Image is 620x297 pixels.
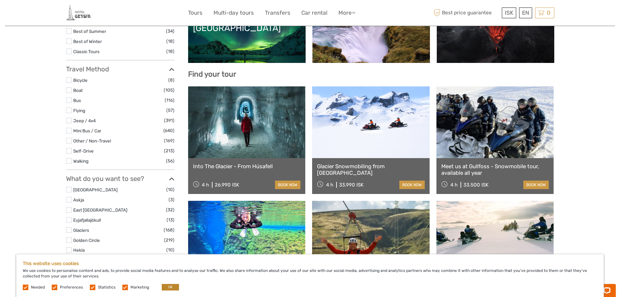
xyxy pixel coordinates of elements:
[16,254,604,297] div: We use cookies to personalise content and ads, to provide social media features and to analyse ou...
[73,197,84,202] a: Askja
[193,12,301,58] a: Northern Lights in [GEOGRAPHIC_DATA]
[215,182,239,188] div: 26.990 ISK
[301,8,327,18] a: Car rental
[73,207,127,213] a: East [GEOGRAPHIC_DATA]
[73,29,106,34] a: Best of Summer
[165,97,174,104] span: (116)
[519,7,532,18] div: EN
[166,107,174,114] span: (57)
[75,10,83,18] button: Open LiveChat chat widget
[166,48,174,55] span: (18)
[275,181,300,189] a: book now
[432,7,500,18] span: Best price guarantee
[546,9,551,16] span: 0
[73,228,89,233] a: Glaciers
[73,138,111,143] a: Other / Non-Travel
[202,182,209,188] span: 4 h
[73,187,117,192] a: [GEOGRAPHIC_DATA]
[188,70,236,79] b: Find your tour
[164,236,174,244] span: (219)
[399,181,425,189] a: book now
[164,147,174,155] span: (213)
[326,182,333,188] span: 4 h
[66,5,91,21] img: 2245-fc00950d-c906-46d7-b8c2-e740c3f96a38_logo_small.jpg
[193,163,301,170] a: Into The Glacier - From Húsafell
[463,182,489,188] div: 33.500 ISK
[73,108,85,113] a: Flying
[73,247,85,253] a: Hekla
[131,285,149,290] label: Marketing
[66,175,174,183] h3: What do you want to see?
[338,8,355,18] a: More
[31,285,45,290] label: Needed
[73,39,102,44] a: Best of Winter
[167,216,174,224] span: (13)
[166,246,174,254] span: (10)
[214,8,254,18] a: Multi-day tours
[73,118,96,123] a: Jeep / 4x4
[73,98,81,103] a: Bus
[265,8,290,18] a: Transfers
[188,8,202,18] a: Tours
[339,182,364,188] div: 33.990 ISK
[73,238,100,243] a: Golden Circle
[98,285,116,290] label: Statistics
[168,76,174,84] span: (8)
[441,163,549,176] a: Meet us at Gullfoss - Snowmobile tour, available all year
[164,226,174,234] span: (168)
[73,217,101,223] a: Eyjafjallajökull
[164,86,174,94] span: (105)
[163,127,174,134] span: (640)
[9,11,74,17] p: Chat now
[66,65,174,73] h3: Travel Method
[164,117,174,124] span: (391)
[73,148,94,154] a: Self-Drive
[505,9,513,16] span: ISK
[166,27,174,35] span: (34)
[73,158,89,164] a: Walking
[73,88,83,93] a: Boat
[450,182,458,188] span: 4 h
[73,78,88,83] a: Bicycle
[164,137,174,144] span: (169)
[23,261,597,266] h5: This website uses cookies
[60,285,83,290] label: Preferences
[442,12,549,58] a: Lava and Volcanoes
[317,12,425,58] a: Golden Circle
[166,157,174,165] span: (56)
[169,196,174,203] span: (3)
[162,284,179,290] button: OK
[317,163,425,176] a: Glacier Snowmobiling from [GEOGRAPHIC_DATA]
[166,186,174,193] span: (10)
[73,128,101,133] a: Mini Bus / Car
[523,181,549,189] a: book now
[73,49,100,54] a: Classic Tours
[166,37,174,45] span: (18)
[166,206,174,214] span: (32)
